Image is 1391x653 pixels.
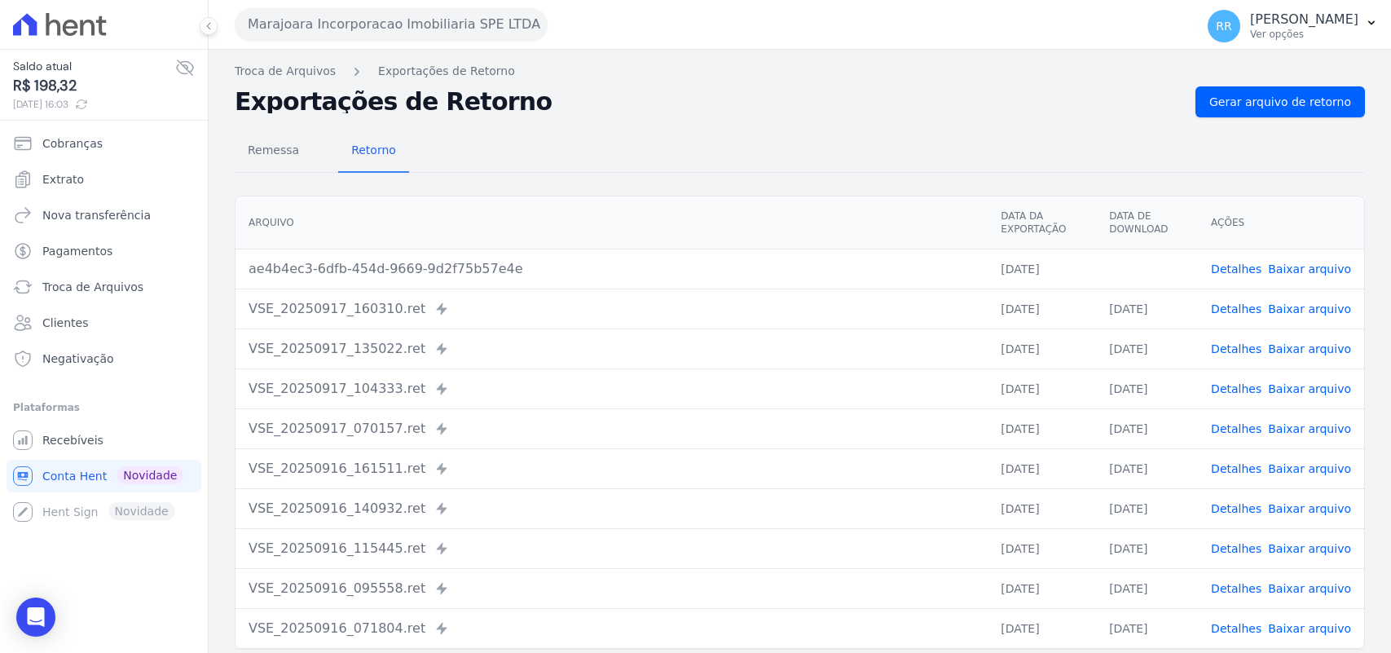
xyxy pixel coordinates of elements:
[1268,382,1351,395] a: Baixar arquivo
[1096,568,1198,608] td: [DATE]
[16,598,55,637] div: Open Intercom Messenger
[1268,502,1351,515] a: Baixar arquivo
[42,468,107,484] span: Conta Hent
[1096,196,1198,249] th: Data de Download
[7,342,201,375] a: Negativação
[42,171,84,188] span: Extrato
[1096,448,1198,488] td: [DATE]
[7,307,201,339] a: Clientes
[42,279,143,295] span: Troca de Arquivos
[1268,263,1351,276] a: Baixar arquivo
[249,459,975,479] div: VSE_20250916_161511.ret
[42,243,112,259] span: Pagamentos
[42,351,114,367] span: Negativação
[1268,582,1351,595] a: Baixar arquivo
[1096,408,1198,448] td: [DATE]
[236,196,988,249] th: Arquivo
[1268,542,1351,555] a: Baixar arquivo
[1195,3,1391,49] button: RR [PERSON_NAME] Ver opções
[7,271,201,303] a: Troca de Arquivos
[13,75,175,97] span: R$ 198,32
[235,130,312,173] a: Remessa
[235,90,1182,113] h2: Exportações de Retorno
[7,424,201,457] a: Recebíveis
[1209,94,1351,110] span: Gerar arquivo de retorno
[988,528,1096,568] td: [DATE]
[7,199,201,232] a: Nova transferência
[1096,488,1198,528] td: [DATE]
[988,196,1096,249] th: Data da Exportação
[1211,382,1261,395] a: Detalhes
[7,163,201,196] a: Extrato
[13,127,195,528] nav: Sidebar
[988,608,1096,648] td: [DATE]
[42,135,103,152] span: Cobranças
[1211,462,1261,475] a: Detalhes
[13,398,195,417] div: Plataformas
[1211,542,1261,555] a: Detalhes
[7,460,201,492] a: Conta Hent Novidade
[7,235,201,267] a: Pagamentos
[1216,20,1231,32] span: RR
[42,315,88,331] span: Clientes
[249,419,975,439] div: VSE_20250917_070157.ret
[235,63,336,80] a: Troca de Arquivos
[1250,28,1358,41] p: Ver opções
[42,432,103,448] span: Recebíveis
[235,8,548,41] button: Marajoara Incorporacao Imobiliaria SPE LTDA
[1096,368,1198,408] td: [DATE]
[1096,528,1198,568] td: [DATE]
[1211,302,1261,315] a: Detalhes
[338,130,409,173] a: Retorno
[117,466,183,484] span: Novidade
[238,134,309,166] span: Remessa
[249,299,975,319] div: VSE_20250917_160310.ret
[988,568,1096,608] td: [DATE]
[1211,502,1261,515] a: Detalhes
[42,207,151,223] span: Nova transferência
[988,289,1096,329] td: [DATE]
[1268,622,1351,635] a: Baixar arquivo
[1211,342,1261,355] a: Detalhes
[1211,263,1261,276] a: Detalhes
[1096,289,1198,329] td: [DATE]
[988,249,1096,289] td: [DATE]
[235,63,1365,80] nav: Breadcrumb
[1096,329,1198,368] td: [DATE]
[1268,422,1351,435] a: Baixar arquivo
[1268,342,1351,355] a: Baixar arquivo
[988,488,1096,528] td: [DATE]
[341,134,406,166] span: Retorno
[1211,622,1261,635] a: Detalhes
[13,58,175,75] span: Saldo atual
[1250,11,1358,28] p: [PERSON_NAME]
[988,448,1096,488] td: [DATE]
[1211,582,1261,595] a: Detalhes
[988,368,1096,408] td: [DATE]
[249,499,975,518] div: VSE_20250916_140932.ret
[988,329,1096,368] td: [DATE]
[988,408,1096,448] td: [DATE]
[13,97,175,112] span: [DATE] 16:03
[1211,422,1261,435] a: Detalhes
[1195,86,1365,117] a: Gerar arquivo de retorno
[1198,196,1364,249] th: Ações
[1096,608,1198,648] td: [DATE]
[249,579,975,598] div: VSE_20250916_095558.ret
[1268,462,1351,475] a: Baixar arquivo
[249,259,975,279] div: ae4b4ec3-6dfb-454d-9669-9d2f75b57e4e
[7,127,201,160] a: Cobranças
[1268,302,1351,315] a: Baixar arquivo
[249,379,975,399] div: VSE_20250917_104333.ret
[249,539,975,558] div: VSE_20250916_115445.ret
[378,63,515,80] a: Exportações de Retorno
[249,619,975,638] div: VSE_20250916_071804.ret
[249,339,975,359] div: VSE_20250917_135022.ret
